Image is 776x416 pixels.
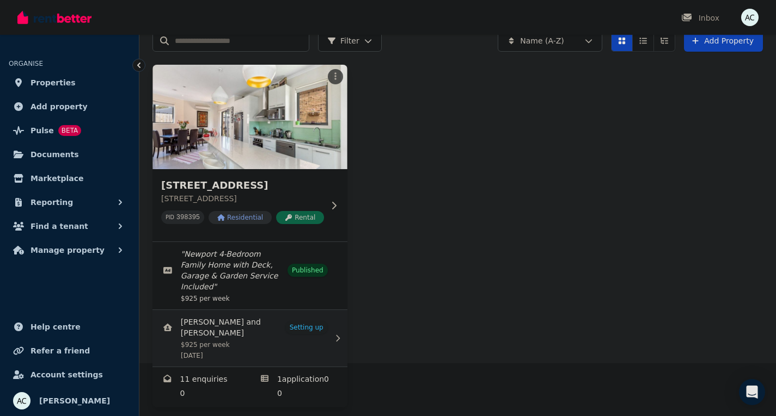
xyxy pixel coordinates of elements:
[9,144,130,165] a: Documents
[9,340,130,362] a: Refer a friend
[30,172,83,185] span: Marketplace
[30,220,88,233] span: Find a tenant
[30,148,79,161] span: Documents
[9,215,130,237] button: Find a tenant
[152,65,347,241] a: 7 Salisbury St, Newport[STREET_ADDRESS][STREET_ADDRESS]PID 398395ResidentialRental
[498,30,602,52] button: Name (A-Z)
[681,13,719,23] div: Inbox
[152,310,347,367] a: View details for Alain and Claudette Van Der Westhuizen
[166,214,174,220] small: PID
[9,191,130,213] button: Reporting
[250,367,347,407] a: Applications for 7 Salisbury St, Newport
[30,124,54,137] span: Pulse
[58,125,81,136] span: BETA
[30,368,103,381] span: Account settings
[30,196,73,209] span: Reporting
[520,35,564,46] span: Name (A-Z)
[39,394,110,407] span: [PERSON_NAME]
[684,30,763,52] a: Add Property
[161,178,324,193] h3: [STREET_ADDRESS]
[318,30,382,52] button: Filter
[161,193,324,204] p: [STREET_ADDRESS]
[30,100,88,113] span: Add property
[9,96,130,117] a: Add property
[30,244,105,257] span: Manage property
[17,9,91,26] img: RentBetter
[739,379,765,405] div: Open Intercom Messenger
[30,76,76,89] span: Properties
[741,9,759,26] img: Alister Cole
[653,30,675,52] button: Expanded list view
[611,30,633,52] button: Card view
[30,344,90,357] span: Refer a friend
[9,239,130,261] button: Manage property
[9,60,43,67] span: ORGANISE
[13,392,30,409] img: Alister Cole
[152,367,250,407] a: Enquiries for 7 Salisbury St, Newport
[9,364,130,386] a: Account settings
[9,316,130,338] a: Help centre
[9,72,130,94] a: Properties
[152,242,347,309] a: Edit listing: Newport 4-Bedroom Family Home with Deck, Garage & Garden Service Included
[9,167,130,189] a: Marketplace
[632,30,654,52] button: Compact list view
[276,211,324,224] span: Rental
[209,211,272,224] span: Residential
[176,214,200,221] code: 398395
[152,65,347,169] img: 7 Salisbury St, Newport
[327,35,359,46] span: Filter
[9,120,130,141] a: PulseBETA
[328,69,343,84] button: More options
[30,320,81,333] span: Help centre
[611,30,675,52] div: View options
